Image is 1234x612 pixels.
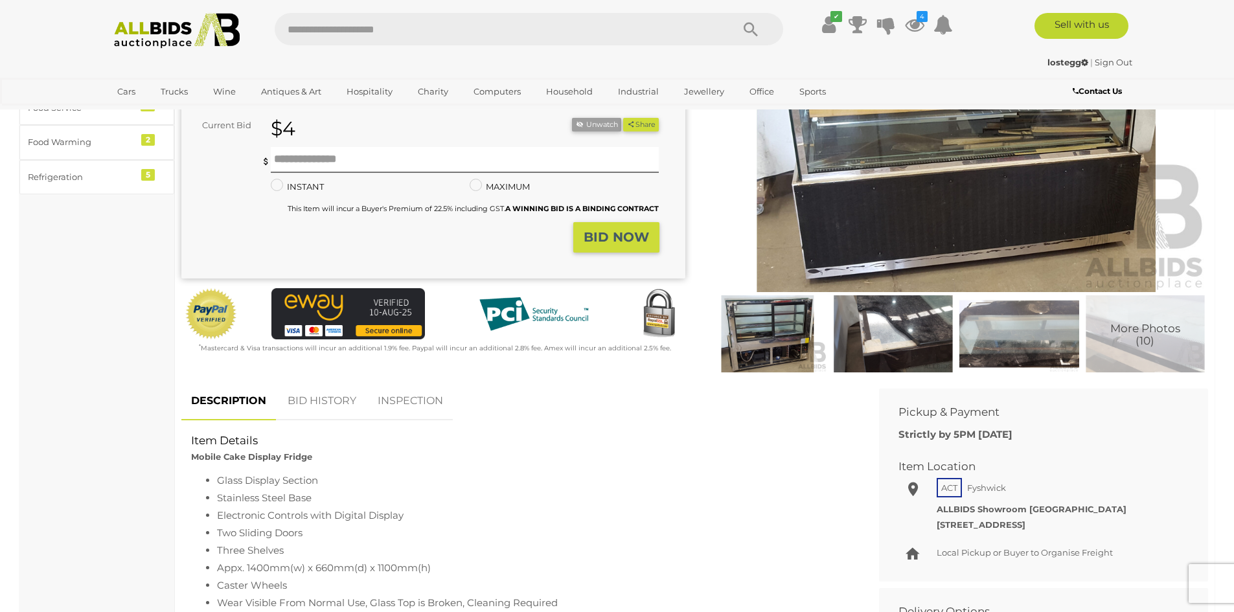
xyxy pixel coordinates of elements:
[152,81,196,102] a: Trucks
[19,160,174,194] a: Refrigeration 5
[1073,84,1125,98] a: Contact Us
[141,134,155,146] div: 2
[538,81,601,102] a: Household
[217,524,850,541] li: Two Sliding Doors
[791,81,834,102] a: Sports
[217,559,850,576] li: Appx. 1400mm(w) x 660mm(d) x 1100mm(h)
[368,382,453,420] a: INSPECTION
[584,229,649,245] strong: BID NOW
[1086,295,1205,372] a: More Photos(10)
[623,118,659,131] button: Share
[676,81,733,102] a: Jewellery
[937,519,1025,530] strong: [STREET_ADDRESS]
[185,288,238,340] img: Official PayPal Seal
[28,135,135,150] div: Food Warming
[708,295,827,372] img: Mobile Cake Display Fridge
[181,118,261,133] div: Current Bid
[19,125,174,159] a: Food Warming 2
[465,81,529,102] a: Computers
[898,406,1169,418] h2: Pickup & Payment
[338,81,401,102] a: Hospitality
[271,179,324,194] label: INSTANT
[1090,57,1093,67] span: |
[741,81,783,102] a: Office
[633,288,685,340] img: Secured by Rapid SSL
[469,288,599,340] img: PCI DSS compliant
[610,81,667,102] a: Industrial
[217,541,850,559] li: Three Shelves
[191,435,850,447] h2: Item Details
[572,118,621,131] button: Unwatch
[917,11,928,22] i: 4
[199,344,671,352] small: Mastercard & Visa transactions will incur an additional 1.9% fee. Paypal will incur an additional...
[205,81,244,102] a: Wine
[1073,86,1122,96] b: Contact Us
[937,547,1113,558] span: Local Pickup or Buyer to Organise Freight
[217,594,850,611] li: Wear Visible From Normal Use, Glass Top is Broken, Cleaning Required
[1047,57,1090,67] a: lostegg
[964,479,1009,496] span: Fyshwick
[141,169,155,181] div: 5
[409,81,457,102] a: Charity
[253,81,330,102] a: Antiques & Art
[271,288,425,339] img: eWAY Payment Gateway
[107,13,247,49] img: Allbids.com.au
[905,13,924,36] a: 4
[898,460,1169,473] h2: Item Location
[1047,57,1088,67] strong: lostegg
[271,117,295,141] strong: $4
[181,382,276,420] a: DESCRIPTION
[1034,13,1128,39] a: Sell with us
[28,170,135,185] div: Refrigeration
[1086,295,1205,372] img: Mobile Cake Display Fridge
[573,222,659,253] button: BID NOW
[470,179,530,194] label: MAXIMUM
[288,204,659,213] small: This Item will incur a Buyer's Premium of 22.5% including GST.
[937,478,962,497] span: ACT
[217,471,850,489] li: Glass Display Section
[898,428,1012,440] b: Strictly by 5PM [DATE]
[109,81,144,102] a: Cars
[278,382,366,420] a: BID HISTORY
[217,576,850,594] li: Caster Wheels
[191,451,312,462] strong: Mobile Cake Display Fridge
[505,204,659,213] b: A WINNING BID IS A BINDING CONTRACT
[718,13,783,45] button: Search
[830,11,842,22] i: ✔
[109,102,218,124] a: [GEOGRAPHIC_DATA]
[1095,57,1132,67] a: Sign Out
[217,506,850,524] li: Electronic Controls with Digital Display
[217,489,850,506] li: Stainless Steel Base
[1110,323,1180,347] span: More Photos (10)
[572,118,621,131] li: Unwatch this item
[937,504,1126,514] strong: ALLBIDS Showroom [GEOGRAPHIC_DATA]
[959,295,1079,372] img: Mobile Cake Display Fridge
[834,295,953,372] img: Mobile Cake Display Fridge
[819,13,839,36] a: ✔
